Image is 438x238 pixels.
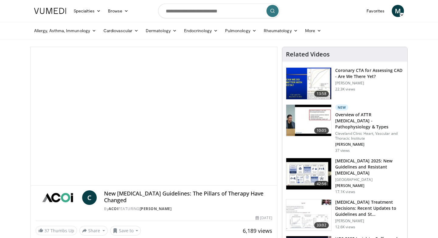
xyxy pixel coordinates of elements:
p: [GEOGRAPHIC_DATA] [335,177,404,182]
a: Dermatology [142,25,180,37]
a: 33:02 [MEDICAL_DATA] Treatment Decisions: Recent Updates to Guidelines and St… [PERSON_NAME] 12.6... [286,199,404,231]
a: More [301,25,325,37]
p: 37 views [335,148,350,153]
p: [PERSON_NAME] [335,219,404,223]
img: 280bcb39-0f4e-42eb-9c44-b41b9262a277.150x105_q85_crop-smart_upscale.jpg [286,158,331,190]
a: Pulmonology [221,25,260,37]
p: Cleveland Clinic Heart, Vascular and Thoracic Institute [335,131,404,141]
h3: [MEDICAL_DATA] Treatment Decisions: Recent Updates to Guidelines and St… [335,199,404,217]
a: Cardiovascular [100,25,142,37]
p: 22.3K views [335,87,355,92]
h4: New [MEDICAL_DATA] Guidelines: The Pillars of Therapy Have Changed [104,190,272,203]
button: Share [79,226,108,236]
h3: Coronary CTA for Assessing CAD - Are We There Yet? [335,67,404,80]
button: Save to [110,226,141,236]
a: [PERSON_NAME] [140,206,172,211]
div: [DATE] [255,215,272,221]
span: 6,189 views [243,227,272,234]
a: 13:58 Coronary CTA for Assessing CAD - Are We There Yet? [PERSON_NAME] 22.3K views [286,67,404,100]
a: 37 Thumbs Up [36,226,77,235]
p: [PERSON_NAME] [335,142,404,147]
span: 37 [44,228,49,233]
video-js: Video Player [31,47,277,185]
a: 42:56 [MEDICAL_DATA] 2025: New Guidelines and Resistant [MEDICAL_DATA] [GEOGRAPHIC_DATA] [PERSON_... [286,158,404,194]
img: 34b2b9a4-89e5-4b8c-b553-8a638b61a706.150x105_q85_crop-smart_upscale.jpg [286,68,331,99]
a: 10:05 New Overview of ATTR [MEDICAL_DATA] - Pathophysiology & Types Cleveland Clinic Heart, Vascu... [286,104,404,153]
div: By FEATURING [104,206,272,212]
p: [PERSON_NAME] [335,81,404,86]
a: M [392,5,404,17]
a: C [82,190,97,205]
span: 10:05 [314,127,329,134]
p: 17.1K views [335,189,355,194]
p: [PERSON_NAME] [335,183,404,188]
p: 12.6K views [335,225,355,229]
span: 13:58 [314,91,329,97]
a: Rheumatology [260,25,301,37]
span: 33:02 [314,222,329,228]
a: Endocrinology [180,25,221,37]
a: Browse [104,5,132,17]
h4: Related Videos [286,51,330,58]
a: Favorites [363,5,388,17]
h3: [MEDICAL_DATA] 2025: New Guidelines and Resistant [MEDICAL_DATA] [335,158,404,176]
input: Search topics, interventions [158,4,280,18]
h3: Overview of ATTR [MEDICAL_DATA] - Pathophysiology & Types [335,112,404,130]
img: VuMedi Logo [34,8,66,14]
span: 42:56 [314,181,329,187]
img: 2f83149f-471f-45a5-8edf-b959582daf19.150x105_q85_crop-smart_upscale.jpg [286,105,331,136]
a: ACOI [109,206,118,211]
p: New [335,104,349,110]
img: 6f79f02c-3240-4454-8beb-49f61d478177.150x105_q85_crop-smart_upscale.jpg [286,199,331,231]
a: Specialties [70,5,104,17]
a: Allergy, Asthma, Immunology [30,25,100,37]
img: ACOI [36,190,80,205]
